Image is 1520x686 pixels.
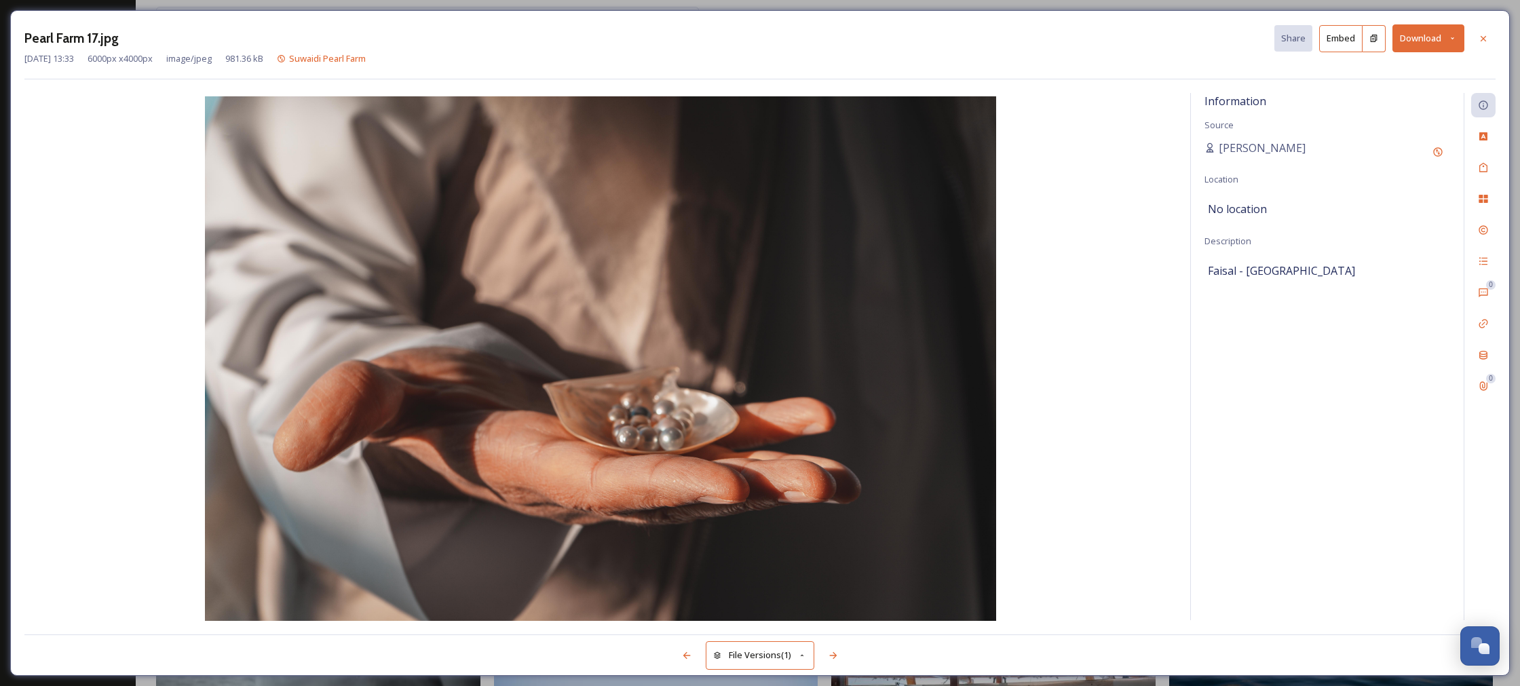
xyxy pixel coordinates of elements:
span: 6000 px x 4000 px [88,52,153,65]
span: Suwaidi Pearl Farm [289,52,366,64]
span: Source [1204,119,1234,131]
button: Open Chat [1460,626,1500,666]
span: Location [1204,173,1238,185]
div: 0 [1486,280,1496,290]
img: 5496A369-4680-4A5F-A09906DE14127BBE.jpg [24,96,1177,624]
span: No location [1208,201,1267,217]
span: [DATE] 13:33 [24,52,74,65]
span: Description [1204,235,1251,247]
span: [PERSON_NAME] [1219,140,1306,156]
span: 981.36 kB [225,52,263,65]
span: image/jpeg [166,52,212,65]
span: Information [1204,94,1266,109]
h3: Pearl Farm 17.jpg [24,28,119,48]
button: File Versions(1) [706,641,814,669]
button: Embed [1319,25,1363,52]
button: Share [1274,25,1312,52]
div: 0 [1486,374,1496,383]
span: Faisal - [GEOGRAPHIC_DATA] [1208,263,1355,279]
button: Download [1392,24,1464,52]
